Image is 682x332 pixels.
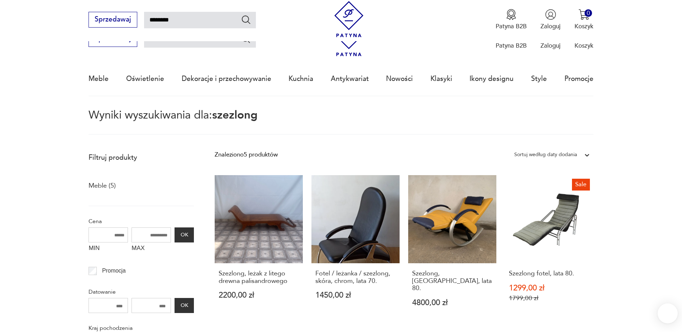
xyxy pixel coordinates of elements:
button: Patyna B2B [496,9,527,30]
label: MAX [132,242,171,256]
a: Antykwariat [331,62,369,95]
p: Filtruj produkty [89,153,194,162]
span: szezlong [212,107,258,122]
h3: Szezlong, leżak z litego drewna palisandrowego [219,270,299,285]
div: Znaleziono 5 produktów [215,150,278,159]
img: Ikona koszyka [578,9,590,20]
p: Datowanie [89,287,194,297]
button: OK [175,298,194,313]
h3: Fotel / leżanka / szezlong, skóra, chrom, lata 70. [315,270,396,285]
a: Nowości [386,62,413,95]
button: Szukaj [241,14,251,25]
p: Patyna B2B [496,22,527,30]
p: Koszyk [574,22,593,30]
p: Promocja [102,266,126,275]
div: 0 [585,9,592,17]
a: Ikony designu [469,62,514,95]
img: Ikona medalu [506,9,517,20]
button: Sprzedawaj [89,12,137,28]
button: Szukaj [241,34,251,44]
a: Meble [89,62,109,95]
a: Sprzedawaj [89,37,137,42]
p: Patyna B2B [496,42,527,50]
a: Style [531,62,547,95]
a: Szezlong, Włochy, lata 80.Szezlong, [GEOGRAPHIC_DATA], lata 80.4800,00 zł [408,175,496,323]
iframe: Smartsupp widget button [658,303,678,323]
label: MIN [89,242,128,256]
a: Promocje [564,62,593,95]
div: Sortuj według daty dodania [514,150,577,159]
a: Klasyki [430,62,452,95]
a: SaleSzezlong fotel, lata 80.Szezlong fotel, lata 80.1299,00 zł1799,00 zł [505,175,593,323]
p: Zaloguj [540,42,561,50]
p: 1450,00 zł [315,292,396,299]
p: Koszyk [574,42,593,50]
h3: Szezlong fotel, lata 80. [509,270,590,277]
a: Oświetlenie [126,62,164,95]
a: Dekoracje i przechowywanie [182,62,271,95]
img: Patyna - sklep z meblami i dekoracjami vintage [331,1,367,37]
a: Kuchnia [288,62,313,95]
h3: Szezlong, [GEOGRAPHIC_DATA], lata 80. [412,270,493,292]
a: Meble (5) [89,180,116,192]
p: Cena [89,217,194,226]
p: Wyniki wyszukiwania dla: [89,110,593,135]
p: 4800,00 zł [412,299,493,307]
a: Ikona medaluPatyna B2B [496,9,527,30]
p: 2200,00 zł [219,292,299,299]
button: Zaloguj [540,9,561,30]
p: 1799,00 zł [509,294,590,302]
button: 0Koszyk [574,9,593,30]
p: Zaloguj [540,22,561,30]
a: Fotel / leżanka / szezlong, skóra, chrom, lata 70.Fotel / leżanka / szezlong, skóra, chrom, lata ... [311,175,400,323]
img: Ikonka użytkownika [545,9,556,20]
button: OK [175,227,194,242]
p: 1299,00 zł [509,284,590,292]
a: Szezlong, leżak z litego drewna palisandrowegoSzezlong, leżak z litego drewna palisandrowego2200,... [215,175,303,323]
a: Sprzedawaj [89,17,137,23]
